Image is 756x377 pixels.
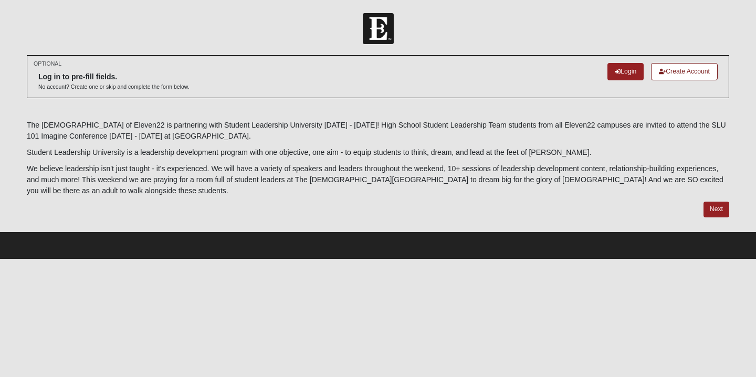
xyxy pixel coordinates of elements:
[27,163,729,196] p: We believe leadership isn't just taught - it's experienced. We will have a variety of speakers an...
[363,13,394,44] img: Church of Eleven22 Logo
[27,120,729,142] p: The [DEMOGRAPHIC_DATA] of Eleven22 is partnering with Student Leadership University [DATE] - [DAT...
[651,63,718,80] a: Create Account
[38,72,190,81] h6: Log in to pre-fill fields.
[27,147,729,158] p: Student Leadership University is a leadership development program with one objective, one aim - t...
[34,60,61,68] small: OPTIONAL
[38,83,190,91] p: No account? Create one or skip and complete the form below.
[607,63,644,80] a: Login
[703,202,729,217] a: Next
